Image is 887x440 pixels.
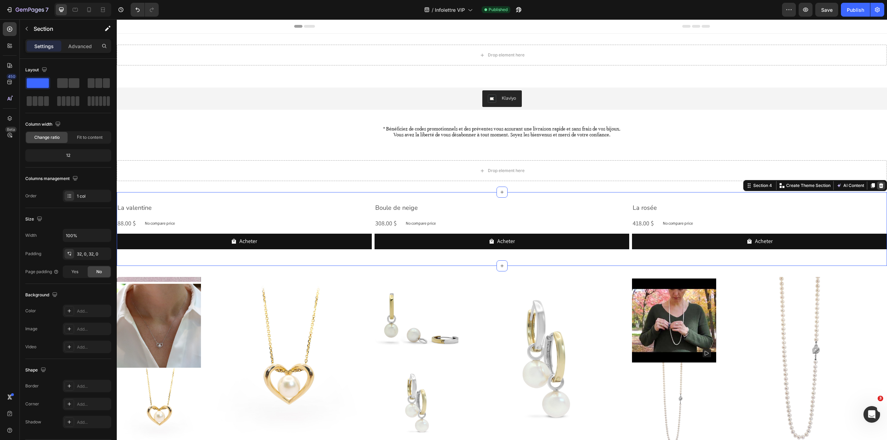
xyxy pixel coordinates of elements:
div: Layout [25,65,49,75]
span: / [432,6,433,14]
h2: Boule de neige [258,184,513,193]
a: Gratitude [87,258,255,425]
span: No [96,269,102,275]
a: L'intemporelle au nombril (Ag925) [602,258,770,425]
iframe: Intercom live chat [863,406,880,423]
div: Acheter [380,217,398,227]
div: Add... [77,344,109,350]
div: 450 [7,74,17,79]
div: Shape [25,366,47,375]
div: 1 col [77,193,109,199]
div: Video [25,344,36,350]
div: Padding [25,251,41,257]
div: Acheter [638,217,656,227]
iframe: Design area [117,19,887,440]
div: 12 [27,151,110,160]
p: No compare price [289,202,319,206]
div: Order [25,193,37,199]
p: 7 [45,6,49,14]
button: AI Content [718,162,749,170]
div: Drop element here [371,149,408,154]
h2: La rosée [515,184,770,193]
div: Undo/Redo [131,3,159,17]
span: Published [489,7,508,13]
div: Add... [77,401,109,407]
div: Page padding [25,269,59,275]
div: Width [25,232,37,239]
div: Drop element here [371,33,408,38]
div: Beta [5,127,17,132]
div: 418.00 $ [515,199,538,208]
span: Change ratio [34,134,60,141]
div: Color [25,308,36,314]
div: Image [25,326,37,332]
p: Advanced [68,43,92,50]
span: Fit to content [77,134,103,141]
div: Publish [847,6,864,14]
div: Columns management [25,174,79,183]
button: 7 [3,3,52,17]
button: Acheter [515,214,770,230]
div: Klaviyo [385,75,399,82]
div: 308.00 $ [258,199,281,208]
div: 32, 0, 32, 0 [77,251,109,257]
button: Klaviyo [366,71,405,88]
div: Add... [77,326,109,332]
p: No compare price [28,202,58,206]
div: Add... [77,419,109,425]
p: No compare price [546,202,576,206]
button: Acheter [258,214,513,230]
span: Save [821,7,833,13]
span: 3 [878,396,883,401]
span: Yes [71,269,78,275]
div: Corner [25,401,39,407]
span: * Bénéficiez de codes promotionnels et des préventes vous assurant une livraison rapide et sans f... [266,107,504,113]
p: Section [34,25,90,33]
div: Shadow [25,419,41,425]
p: Settings [34,43,54,50]
div: Column width [25,120,62,129]
div: Acheter [123,217,140,227]
button: Publish [841,3,870,17]
div: Section 4 [635,163,657,169]
div: Size [25,215,44,224]
img: Klaviyo.png [371,75,379,83]
button: Save [815,3,838,17]
span: Vous avez la liberté de vous désabonner à tout moment. Soyez les bienvenus et merci de votre conf... [277,113,494,118]
div: Add... [77,383,109,389]
div: Border [25,383,39,389]
div: Add... [77,308,109,314]
span: Infolettre VIP [435,6,465,14]
input: Auto [63,229,111,242]
p: Create Theme Section [669,163,714,169]
div: Background [25,290,59,300]
a: Les grandes indispensables [344,258,512,425]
